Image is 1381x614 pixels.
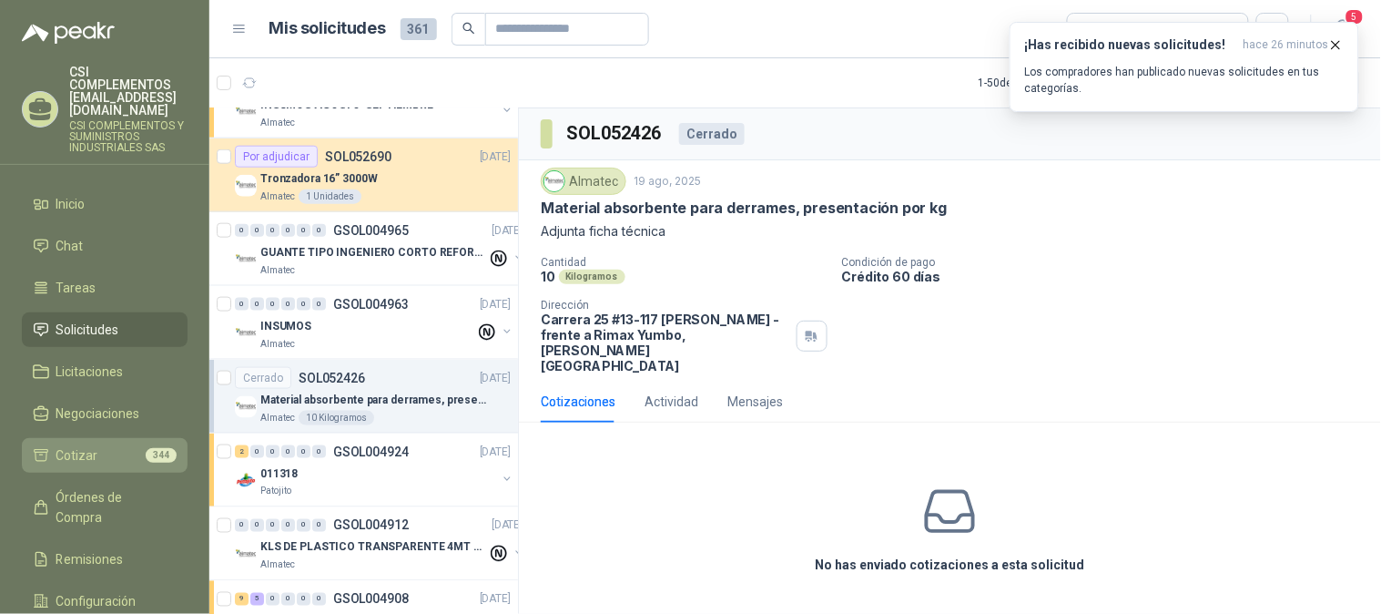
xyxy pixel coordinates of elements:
[1025,37,1236,53] h3: ¡Has recibido nuevas solicitudes!
[979,68,1091,97] div: 1 - 50 de 212
[541,168,626,195] div: Almatec
[297,593,310,606] div: 0
[260,411,295,425] p: Almatec
[544,171,564,191] img: Company Logo
[250,224,264,237] div: 0
[333,593,409,606] p: GSOL004908
[235,544,257,566] img: Company Logo
[56,404,140,424] span: Negociaciones
[266,445,279,458] div: 0
[480,148,511,166] p: [DATE]
[312,519,326,532] div: 0
[22,438,188,473] a: Cotizar344
[480,296,511,313] p: [DATE]
[281,593,295,606] div: 0
[260,466,298,483] p: 011318
[235,175,257,197] img: Company Logo
[235,220,526,278] a: 0 0 0 0 0 0 GSOL004965[DATE] Company LogoGUANTE TIPO INGENIERO CORTO REFORZADOAlmatec
[56,591,137,611] span: Configuración
[56,445,98,466] span: Cotizar
[541,199,947,218] p: Material absorbente para derrames, presentación por kg
[312,445,326,458] div: 0
[266,224,279,237] div: 0
[235,396,257,418] img: Company Logo
[250,519,264,532] div: 0
[492,222,523,240] p: [DATE]
[250,593,264,606] div: 5
[333,445,409,458] p: GSOL004924
[462,22,475,35] span: search
[22,229,188,263] a: Chat
[299,189,361,204] div: 1 Unidades
[260,392,487,409] p: Material absorbente para derrames, presentación por kg
[235,298,249,311] div: 0
[1079,19,1117,39] div: Todas
[260,170,378,188] p: Tronzadora 16” 3000W
[281,298,295,311] div: 0
[209,138,518,212] a: Por adjudicarSOL052690[DATE] Company LogoTronzadora 16” 3000WAlmatec1 Unidades
[260,337,295,352] p: Almatec
[281,224,295,237] div: 0
[69,120,188,153] p: CSI COMPLEMENTOS Y SUMINISTROS INDUSTRIALES SAS
[22,542,188,577] a: Remisiones
[260,189,295,204] p: Almatec
[480,444,511,461] p: [DATE]
[333,224,409,237] p: GSOL004965
[281,519,295,532] div: 0
[235,519,249,532] div: 0
[56,236,84,256] span: Chat
[299,372,365,384] p: SOL052426
[235,445,249,458] div: 2
[22,312,188,347] a: Solicitudes
[842,256,1374,269] p: Condición de pago
[260,485,291,499] p: Patojito
[146,448,177,463] span: 344
[56,549,124,569] span: Remisiones
[312,224,326,237] div: 0
[325,150,391,163] p: SOL052690
[235,146,318,168] div: Por adjudicar
[235,224,249,237] div: 0
[297,519,310,532] div: 0
[260,558,295,573] p: Almatec
[281,445,295,458] div: 0
[235,293,514,352] a: 0 0 0 0 0 0 GSOL004963[DATE] Company LogoINSUMOSAlmatec
[22,187,188,221] a: Inicio
[22,271,188,305] a: Tareas
[235,322,257,344] img: Company Logo
[56,320,119,340] span: Solicitudes
[22,22,115,44] img: Logo peakr
[815,555,1085,575] h3: No has enviado cotizaciones a esta solicitud
[260,539,487,557] p: KLS DE PLASTICO TRANSPARENTE 4MT CAL 4 Y CINTA TRA
[56,194,86,214] span: Inicio
[56,362,124,382] span: Licitaciones
[269,15,386,42] h1: Mis solicitudes
[1345,8,1365,26] span: 5
[541,392,615,412] div: Cotizaciones
[297,445,310,458] div: 0
[333,298,409,311] p: GSOL004963
[299,411,374,425] div: 10 Kilogramos
[260,244,487,261] p: GUANTE TIPO INGENIERO CORTO REFORZADO
[235,470,257,492] img: Company Logo
[842,269,1374,284] p: Crédito 60 días
[312,298,326,311] div: 0
[567,119,665,148] h3: SOL052426
[22,354,188,389] a: Licitaciones
[56,487,170,527] span: Órdenes de Compra
[260,318,311,335] p: INSUMOS
[541,269,555,284] p: 10
[266,593,279,606] div: 0
[56,278,96,298] span: Tareas
[69,66,188,117] p: CSI COMPLEMENTOS [EMAIL_ADDRESS][DOMAIN_NAME]
[22,480,188,535] a: Órdenes de Compra
[1025,64,1344,97] p: Los compradores han publicado nuevas solicitudes en tus categorías.
[1010,22,1359,112] button: ¡Has recibido nuevas solicitudes!hace 26 minutos Los compradores han publicado nuevas solicitudes...
[1326,13,1359,46] button: 5
[541,312,789,374] p: Carrera 25 #13-117 [PERSON_NAME] - frente a Rimax Yumbo , [PERSON_NAME][GEOGRAPHIC_DATA]
[480,370,511,387] p: [DATE]
[645,392,698,412] div: Actividad
[297,298,310,311] div: 0
[250,445,264,458] div: 0
[1244,37,1329,53] span: hace 26 minutos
